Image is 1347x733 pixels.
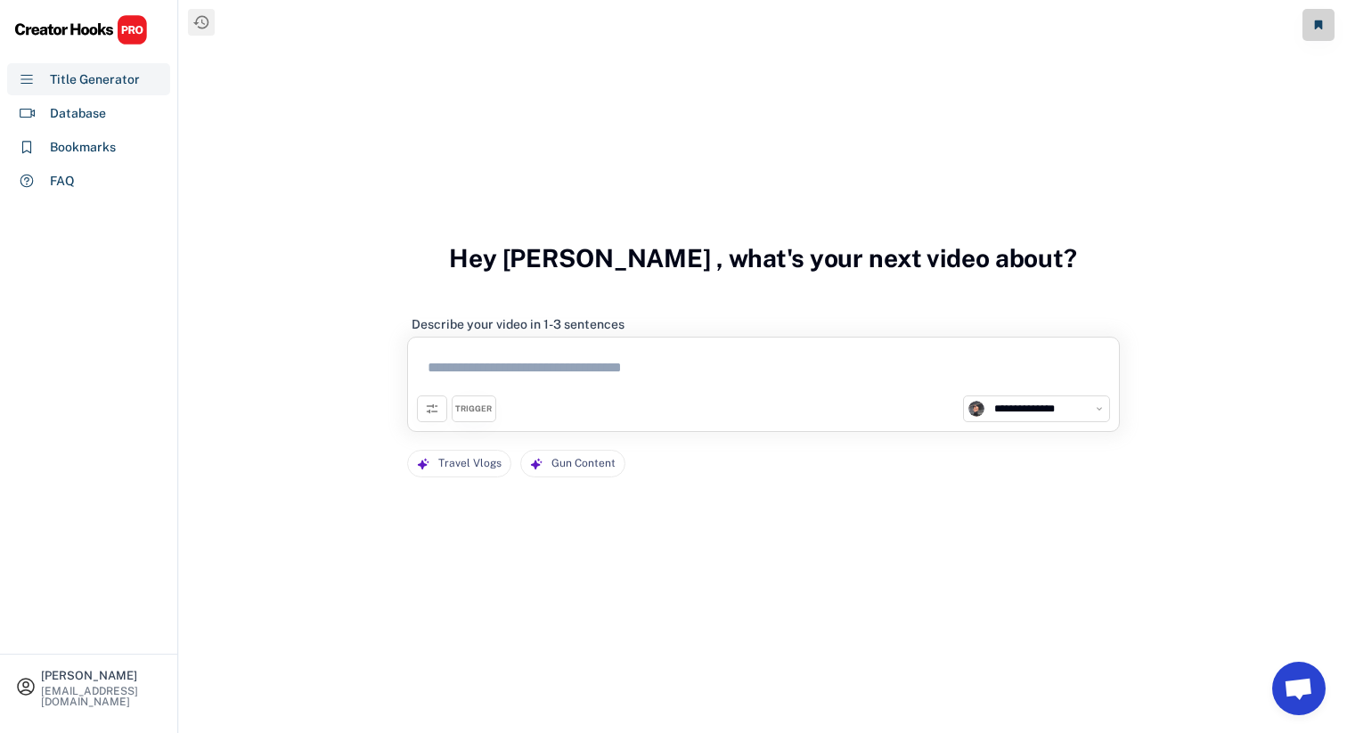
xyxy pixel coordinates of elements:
[50,104,106,123] div: Database
[449,224,1077,292] h3: Hey [PERSON_NAME] , what's your next video about?
[455,403,492,415] div: TRIGGER
[50,70,140,89] div: Title Generator
[41,686,162,707] div: [EMAIL_ADDRESS][DOMAIN_NAME]
[551,451,616,476] div: Gun Content
[41,670,162,681] div: [PERSON_NAME]
[1272,662,1326,715] a: Open chat
[438,451,502,476] div: Travel Vlogs
[50,172,75,191] div: FAQ
[412,316,625,332] div: Describe your video in 1-3 sentences
[968,401,984,417] img: channels4_profile.jpg
[14,14,148,45] img: CHPRO%20Logo.svg
[50,138,116,157] div: Bookmarks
